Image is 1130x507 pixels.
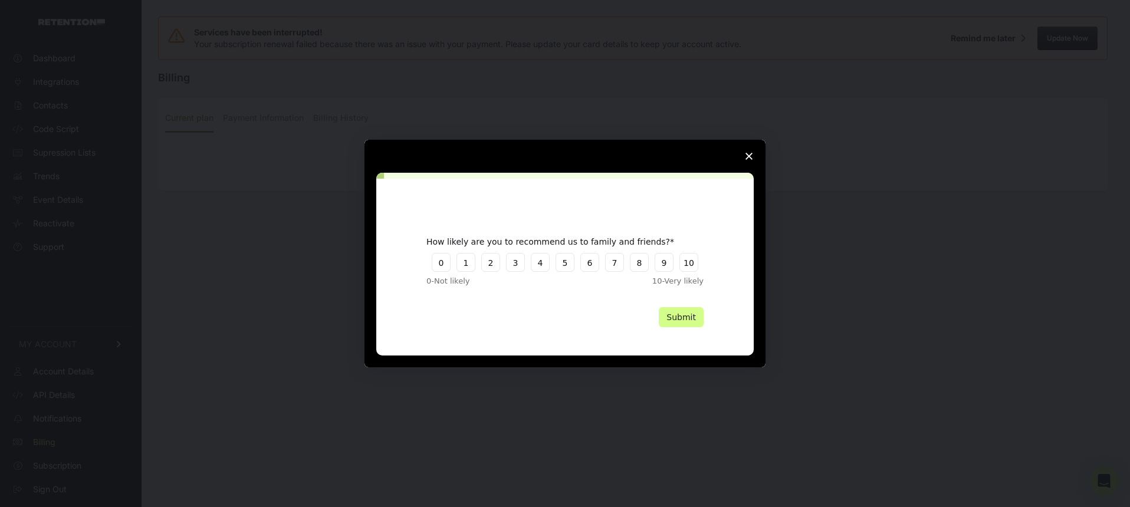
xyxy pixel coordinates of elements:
[506,253,525,272] button: 3
[426,236,686,247] div: How likely are you to recommend us to family and friends?
[655,253,674,272] button: 9
[597,275,704,287] div: 10 - Very likely
[456,253,475,272] button: 1
[679,253,698,272] button: 10
[605,253,624,272] button: 7
[556,253,574,272] button: 5
[732,140,766,173] span: Close survey
[481,253,500,272] button: 2
[531,253,550,272] button: 4
[580,253,599,272] button: 6
[426,275,533,287] div: 0 - Not likely
[630,253,649,272] button: 8
[659,307,704,327] button: Submit
[432,253,451,272] button: 0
